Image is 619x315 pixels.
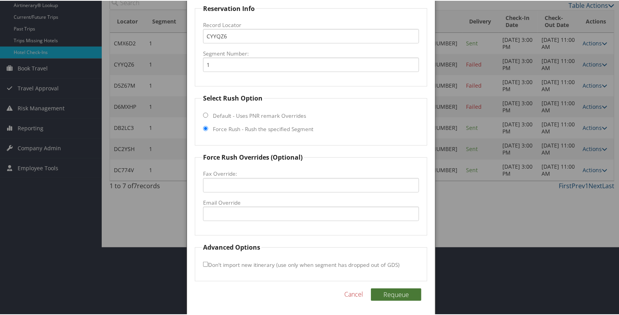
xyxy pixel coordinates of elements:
[371,288,421,300] button: Requeue
[202,3,256,13] legend: Reservation Info
[213,124,313,132] label: Force Rush - Rush the specified Segment
[344,289,363,298] a: Cancel
[203,49,419,57] label: Segment Number:
[203,257,399,271] label: Don't import new itinerary (use only when segment has dropped out of GDS)
[203,20,419,28] label: Record Locator
[202,93,264,102] legend: Select Rush Option
[203,198,419,206] label: Email Override
[202,152,304,161] legend: Force Rush Overrides (Optional)
[202,242,261,251] legend: Advanced Options
[213,111,306,119] label: Default - Uses PNR remark Overrides
[203,261,208,266] input: Don't import new itinerary (use only when segment has dropped out of GDS)
[203,169,419,177] label: Fax Override:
